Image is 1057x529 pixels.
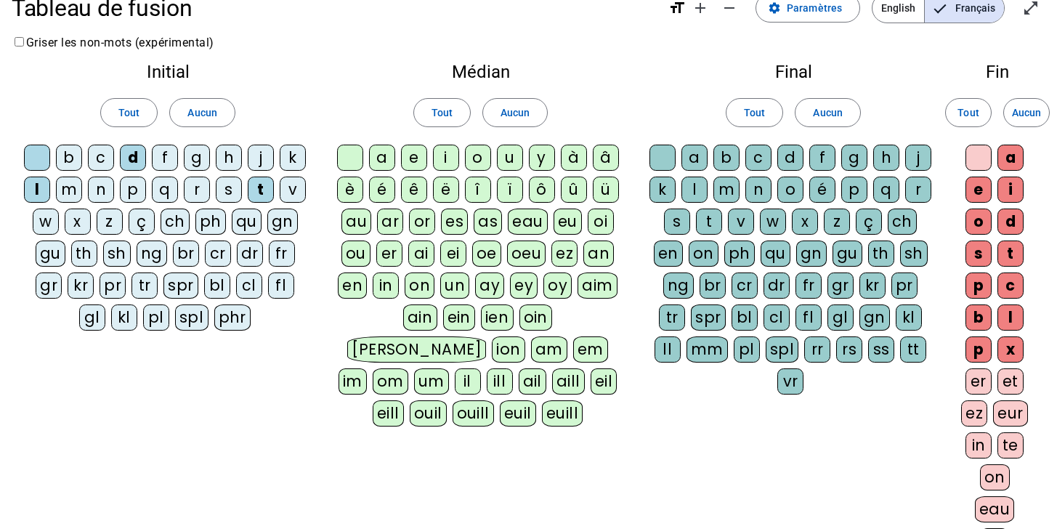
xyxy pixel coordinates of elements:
div: d [997,209,1024,235]
div: oin [519,304,553,331]
div: um [414,368,449,395]
div: n [745,177,772,203]
div: â [593,145,619,171]
div: z [824,209,850,235]
div: i [997,177,1024,203]
div: q [873,177,899,203]
div: ain [403,304,437,331]
div: in [965,432,992,459]
div: v [728,209,754,235]
h2: Médian [336,63,625,81]
div: br [700,272,726,299]
div: w [760,209,786,235]
div: e [401,145,427,171]
div: ë [433,177,459,203]
div: gu [833,241,862,267]
div: l [681,177,708,203]
div: g [184,145,210,171]
div: euill [542,400,583,427]
div: th [71,241,97,267]
div: b [713,145,740,171]
div: kr [859,272,886,299]
div: sh [103,241,131,267]
div: c [745,145,772,171]
div: ail [519,368,547,395]
div: gu [36,241,65,267]
div: om [373,368,408,395]
div: h [873,145,899,171]
div: bl [204,272,230,299]
div: dr [764,272,790,299]
div: mm [687,336,728,363]
div: un [440,272,469,299]
div: s [664,209,690,235]
div: pr [891,272,918,299]
div: x [997,336,1024,363]
div: sh [900,241,928,267]
div: c [997,272,1024,299]
div: tt [900,336,926,363]
div: qu [232,209,262,235]
button: Tout [413,98,471,127]
div: ez [961,400,987,427]
div: pl [143,304,169,331]
div: ng [137,241,167,267]
div: ion [492,336,525,363]
button: Tout [100,98,158,127]
span: Tout [744,104,765,121]
div: rr [804,336,830,363]
div: l [997,304,1024,331]
div: tr [131,272,158,299]
div: cl [236,272,262,299]
div: eau [975,496,1015,522]
div: j [905,145,931,171]
div: phr [214,304,251,331]
div: ph [724,241,755,267]
div: x [792,209,818,235]
div: cr [205,241,231,267]
div: t [997,241,1024,267]
div: eu [554,209,582,235]
div: oy [543,272,572,299]
div: g [841,145,867,171]
div: pl [734,336,760,363]
div: r [905,177,931,203]
div: ei [440,241,466,267]
button: Aucun [482,98,548,127]
div: f [152,145,178,171]
div: am [531,336,567,363]
div: im [339,368,367,395]
div: gn [796,241,827,267]
div: gl [827,304,854,331]
button: Aucun [795,98,860,127]
div: ar [377,209,403,235]
button: Tout [726,98,783,127]
div: k [280,145,306,171]
div: em [573,336,608,363]
div: p [841,177,867,203]
div: vr [777,368,803,395]
div: au [341,209,371,235]
div: on [689,241,718,267]
div: gr [827,272,854,299]
div: r [184,177,210,203]
span: Tout [118,104,139,121]
div: k [649,177,676,203]
div: û [561,177,587,203]
div: p [120,177,146,203]
div: oi [588,209,614,235]
div: kl [896,304,922,331]
div: ç [129,209,155,235]
div: spl [175,304,208,331]
div: or [409,209,435,235]
div: ng [663,272,694,299]
div: d [777,145,803,171]
div: d [120,145,146,171]
div: eau [508,209,548,235]
div: y [529,145,555,171]
div: m [56,177,82,203]
div: gl [79,304,105,331]
div: es [441,209,468,235]
div: w [33,209,59,235]
div: ien [481,304,514,331]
